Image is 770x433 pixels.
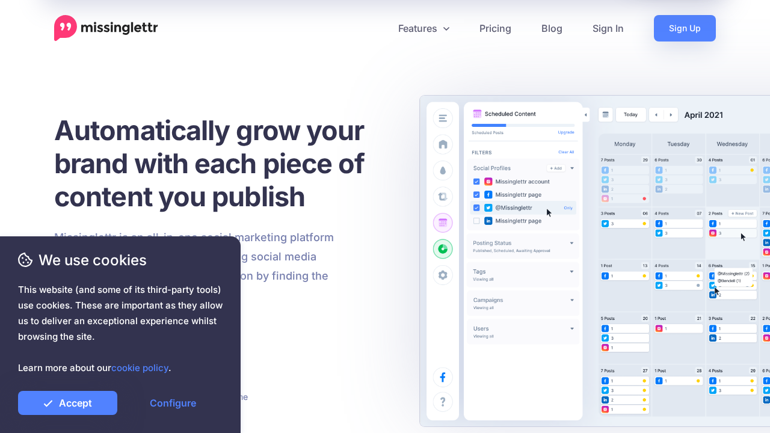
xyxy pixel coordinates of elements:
a: Sign In [577,15,639,41]
a: Features [383,15,464,41]
span: We use cookies [18,250,223,271]
a: Sign Up [654,15,716,41]
a: Pricing [464,15,526,41]
a: Accept [18,391,117,415]
p: Missinglettr is an all-in-one social marketing platform that turns your content into engaging soc... [54,228,334,305]
a: Configure [123,391,223,415]
a: Blog [526,15,577,41]
h1: Automatically grow your brand with each piece of content you publish [54,114,394,213]
a: cookie policy [111,362,168,373]
a: Home [54,15,158,41]
span: This website (and some of its third-party tools) use cookies. These are important as they allow u... [18,282,223,376]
